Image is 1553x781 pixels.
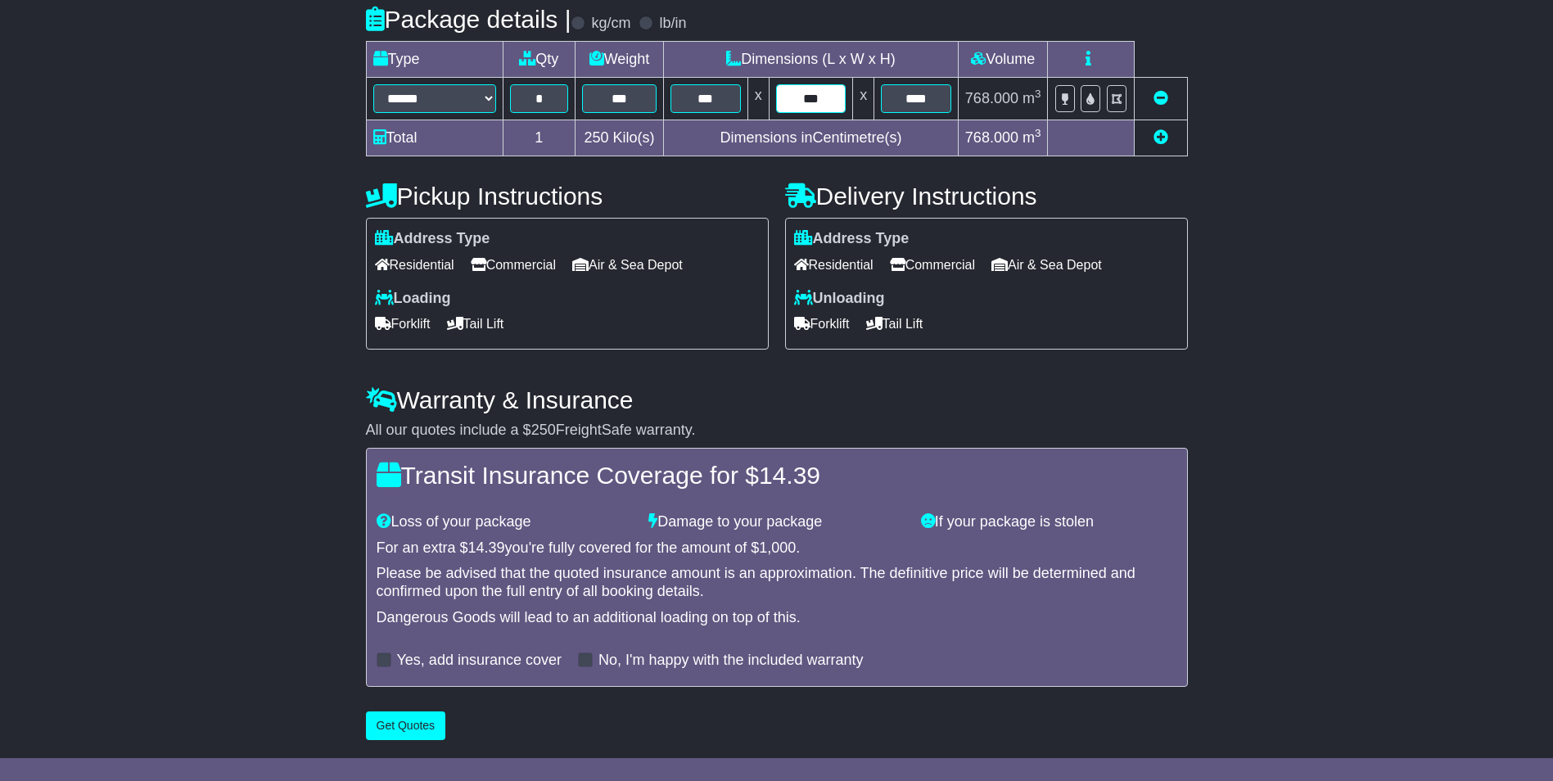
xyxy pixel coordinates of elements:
[468,539,505,556] span: 14.39
[531,422,556,438] span: 250
[572,252,683,278] span: Air & Sea Depot
[664,42,959,78] td: Dimensions (L x W x H)
[785,183,1188,210] h4: Delivery Instructions
[366,183,769,210] h4: Pickup Instructions
[366,386,1188,413] h4: Warranty & Insurance
[1035,127,1041,139] sup: 3
[794,252,874,278] span: Residential
[368,513,641,531] div: Loss of your package
[1153,90,1168,106] a: Remove this item
[375,311,431,336] span: Forklift
[1023,90,1041,106] span: m
[598,652,864,670] label: No, I'm happy with the included warranty
[965,90,1018,106] span: 768.000
[366,711,446,740] button: Get Quotes
[377,565,1177,600] div: Please be advised that the quoted insurance amount is an approximation. The definitive price will...
[503,120,575,156] td: 1
[584,129,608,146] span: 250
[794,230,910,248] label: Address Type
[958,42,1048,78] td: Volume
[575,42,663,78] td: Weight
[447,311,504,336] span: Tail Lift
[965,129,1018,146] span: 768.000
[747,78,769,120] td: x
[375,252,454,278] span: Residential
[375,290,451,308] label: Loading
[913,513,1185,531] div: If your package is stolen
[377,539,1177,558] div: For an extra $ you're fully covered for the amount of $ .
[397,652,562,670] label: Yes, add insurance cover
[575,120,663,156] td: Kilo(s)
[591,15,630,33] label: kg/cm
[503,42,575,78] td: Qty
[991,252,1102,278] span: Air & Sea Depot
[866,311,923,336] span: Tail Lift
[1153,129,1168,146] a: Add new item
[471,252,556,278] span: Commercial
[1035,88,1041,100] sup: 3
[664,120,959,156] td: Dimensions in Centimetre(s)
[366,6,571,33] h4: Package details |
[375,230,490,248] label: Address Type
[759,462,820,489] span: 14.39
[377,609,1177,627] div: Dangerous Goods will lead to an additional loading on top of this.
[366,42,503,78] td: Type
[640,513,913,531] div: Damage to your package
[366,422,1188,440] div: All our quotes include a $ FreightSafe warranty.
[794,290,885,308] label: Unloading
[794,311,850,336] span: Forklift
[1023,129,1041,146] span: m
[759,539,796,556] span: 1,000
[366,120,503,156] td: Total
[890,252,975,278] span: Commercial
[853,78,874,120] td: x
[659,15,686,33] label: lb/in
[377,462,1177,489] h4: Transit Insurance Coverage for $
